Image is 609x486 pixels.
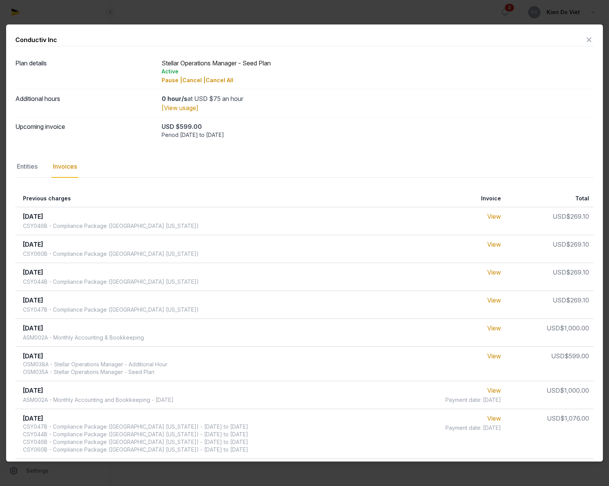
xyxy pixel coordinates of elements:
span: [DATE] [23,387,43,394]
a: [View usage] [162,104,198,112]
div: ASM002A - Monthly Accounting & Bookkeeping [23,334,144,341]
span: [DATE] [23,296,43,304]
span: Payment date: [DATE] [445,396,501,404]
span: $269.10 [566,241,589,248]
span: Cancel | [182,77,206,83]
span: USD [547,414,560,422]
div: USD $599.00 [162,122,594,131]
a: View [487,213,501,220]
a: View [487,387,501,394]
span: Cancel All [206,77,233,83]
div: Conductiv Inc [15,35,57,44]
a: View [487,324,501,332]
span: USD [553,213,566,220]
span: [DATE] [23,352,43,360]
span: USD [553,241,566,248]
span: [DATE] [23,324,43,332]
th: Previous charges [15,190,397,207]
dt: Upcoming invoice [15,122,156,139]
span: Pause | [162,77,182,83]
span: [DATE] [23,241,43,248]
span: $599.00 [565,352,589,360]
th: Invoice [397,190,506,207]
span: USD [553,296,566,304]
div: Invoices [51,156,79,178]
div: CSY046B - Compliance Package ([GEOGRAPHIC_DATA] [US_STATE]) [23,222,199,230]
span: $269.10 [566,213,589,220]
th: Total [506,190,594,207]
dt: Plan details [15,59,156,85]
a: View [487,352,501,360]
div: ASM002A - Monthly Accounting and Bookkeeping - [DATE] [23,396,174,404]
span: $1,000.00 [560,324,589,332]
span: USD [547,324,560,332]
span: $269.10 [566,296,589,304]
span: USD [547,387,560,394]
div: Entities [15,156,39,178]
a: View [487,414,501,422]
div: Active [162,68,594,75]
span: [DATE] [23,213,43,220]
span: USD [553,268,566,276]
span: $1,000.00 [560,387,589,394]
a: View [487,268,501,276]
div: CSY060B - Compliance Package ([GEOGRAPHIC_DATA] [US_STATE]) [23,250,199,258]
a: View [487,241,501,248]
span: [DATE] [23,414,43,422]
span: $269.10 [566,268,589,276]
span: USD [551,352,565,360]
div: Stellar Operations Manager - Seed Plan [162,59,594,85]
strong: 0 hour/s [162,95,187,102]
a: View [487,296,501,304]
div: CSY044B - Compliance Package ([GEOGRAPHIC_DATA] [US_STATE]) [23,278,199,286]
nav: Tabs [15,156,594,178]
div: CSY047B - Compliance Package ([GEOGRAPHIC_DATA] [US_STATE]) [23,306,199,314]
div: Period [DATE] to [DATE] [162,131,594,139]
div: CSY047B - Compliance Package ([GEOGRAPHIC_DATA] [US_STATE]) - [DATE] to [DATE] CSY044B - Complian... [23,423,248,453]
span: [DATE] [23,268,43,276]
span: Payment date: [DATE] [445,424,501,432]
dt: Additional hours [15,94,156,112]
div: at USD $75 an hour [162,94,594,103]
div: OSM038A - Stellar Operations Manager - Additional Hour OSM035A - Stellar Operations Manager - See... [23,361,167,376]
span: $1,076.00 [560,414,589,422]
